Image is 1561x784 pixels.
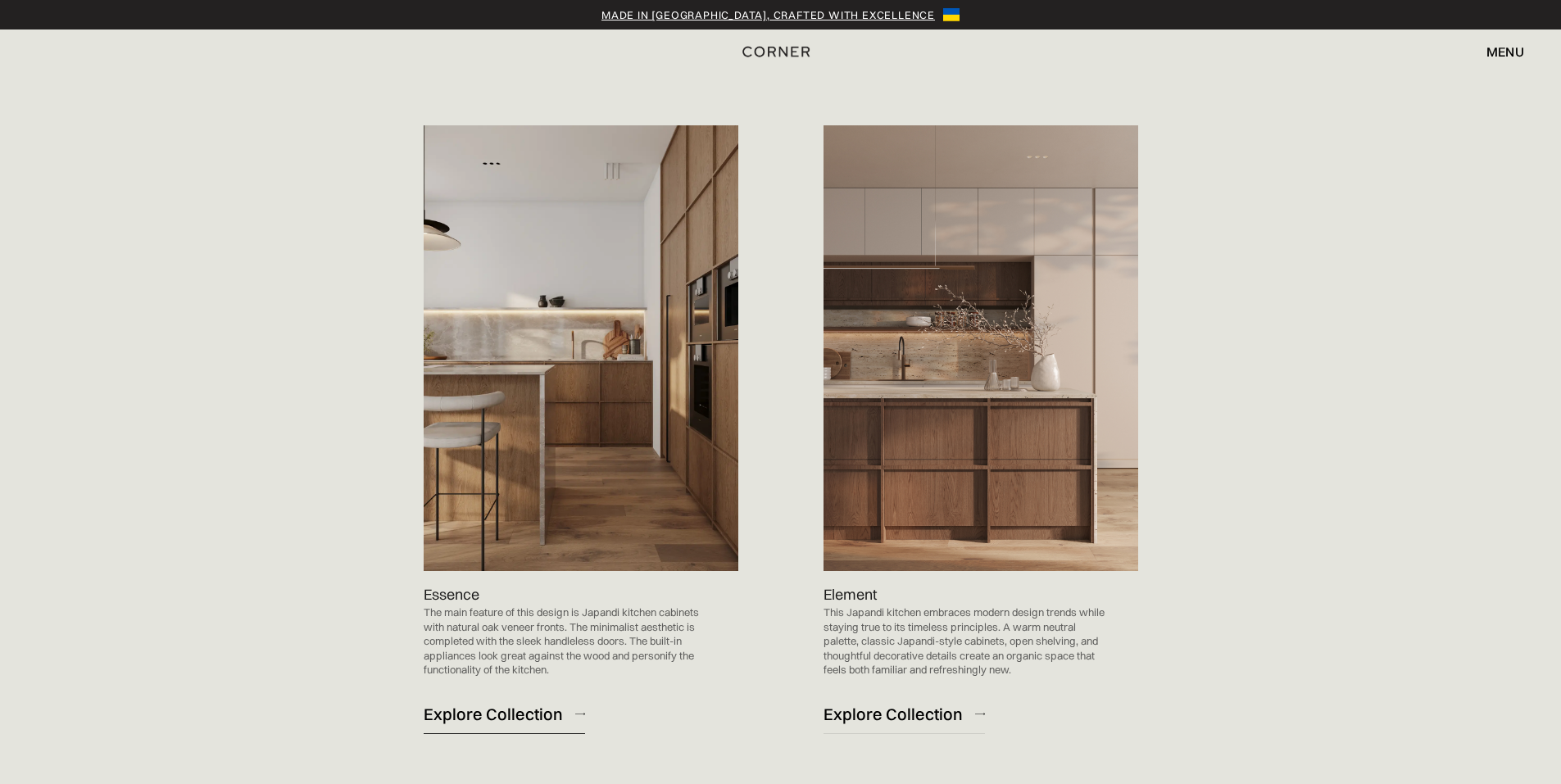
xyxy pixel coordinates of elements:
[824,605,1105,678] p: This Japandi kitchen embraces modern design trends while staying true to its timeless principles....
[824,694,985,734] a: Explore Collection
[824,583,877,605] p: Element
[1470,38,1524,66] div: menu
[722,41,840,62] a: home
[424,605,706,678] p: The main feature of this design is Japandi kitchen cabinets with natural oak veneer fronts. The m...
[424,694,585,734] a: Explore Collection
[424,583,479,605] p: Essence
[1486,45,1524,58] div: menu
[424,703,563,725] div: Explore Collection
[601,7,935,23] a: Made in [GEOGRAPHIC_DATA], crafted with excellence
[824,703,963,725] div: Explore Collection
